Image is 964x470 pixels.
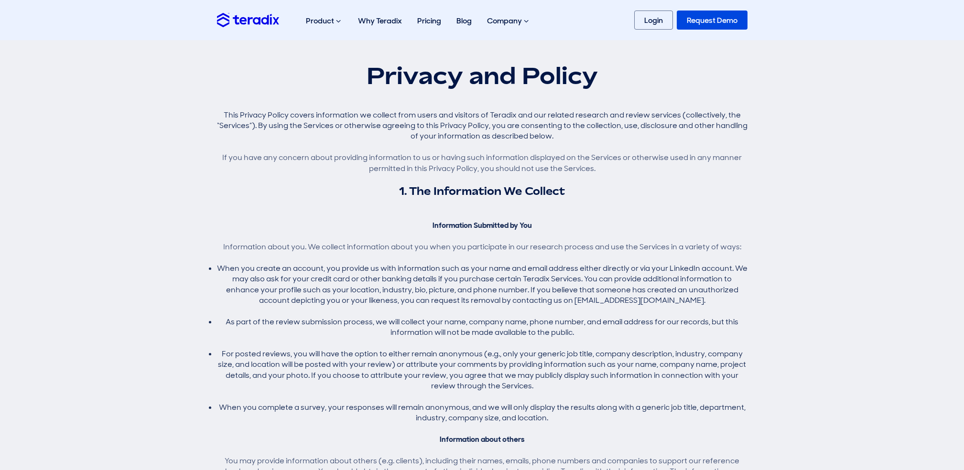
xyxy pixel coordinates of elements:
[298,6,350,36] div: Product
[217,63,747,88] h1: Privacy and Policy
[479,6,538,36] div: Company
[440,434,524,444] strong: Information about others
[449,6,479,36] a: Blog
[217,13,279,27] img: Teradix logo
[677,11,747,30] a: Request Demo
[217,152,747,174] p: If you have any concern about providing information to us or having such information displayed on...
[410,6,449,36] a: Pricing
[634,11,673,30] a: Login
[217,184,747,198] h3: 1. The Information We Collect
[217,263,747,306] li: When you create an account, you provide us with information such as your name and email address e...
[217,110,747,142] div: This Privacy Policy covers information we collect from users and visitors of Teradix and our rela...
[217,317,747,338] li: As part of the review submission process, we will collect your name, company name, phone number, ...
[217,349,747,392] li: For posted reviews, you will have the option to either remain anonymous (e.g., only your generic ...
[217,402,747,424] li: When you complete a survey, your responses will remain anonymous, and we will only display the re...
[350,6,410,36] a: Why Teradix
[433,220,532,230] strong: Information Submitted by You
[217,242,747,252] p: Information about you. We collect information about you when you participate in our research proc...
